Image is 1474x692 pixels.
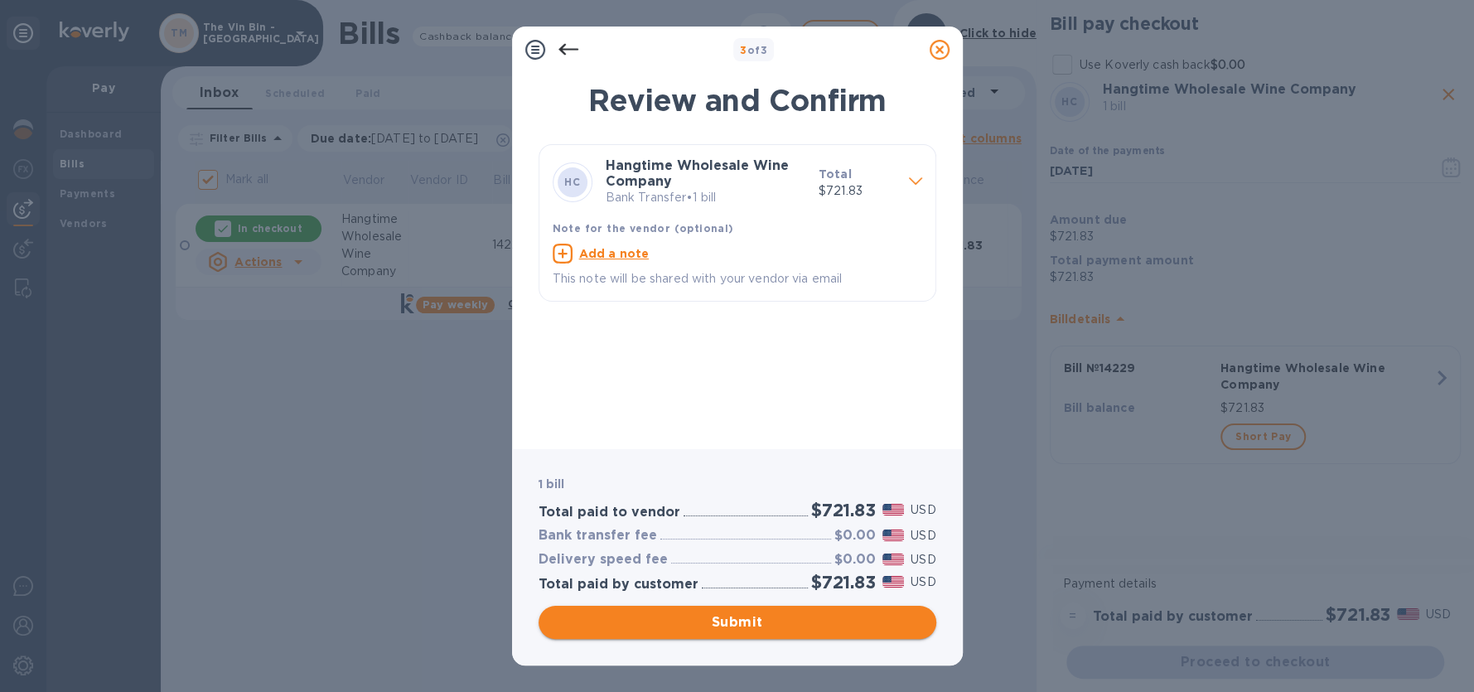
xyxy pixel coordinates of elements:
[539,505,680,520] h3: Total paid to vendor
[740,44,747,56] span: 3
[811,572,876,593] h2: $721.83
[882,530,905,541] img: USD
[553,158,922,288] div: HCHangtime Wholesale Wine CompanyBank Transfer•1 billTotal$721.83Note for the vendor (optional)Ad...
[564,176,580,188] b: HC
[911,527,935,544] p: USD
[606,189,805,206] p: Bank Transfer • 1 bill
[882,554,905,565] img: USD
[539,577,698,593] h3: Total paid by customer
[539,83,936,118] h1: Review and Confirm
[552,612,923,632] span: Submit
[882,576,905,588] img: USD
[539,477,565,491] b: 1 bill
[740,44,767,56] b: of 3
[539,528,657,544] h3: Bank transfer fee
[606,157,789,189] b: Hangtime Wholesale Wine Company
[834,528,876,544] h3: $0.00
[911,573,935,591] p: USD
[834,552,876,568] h3: $0.00
[819,182,896,200] p: $721.83
[811,500,876,520] h2: $721.83
[911,551,935,569] p: USD
[553,270,922,288] p: This note will be shared with your vendor via email
[819,167,852,181] b: Total
[911,501,935,519] p: USD
[579,247,650,260] u: Add a note
[553,222,734,235] b: Note for the vendor (optional)
[539,552,668,568] h3: Delivery speed fee
[539,606,936,639] button: Submit
[882,504,905,515] img: USD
